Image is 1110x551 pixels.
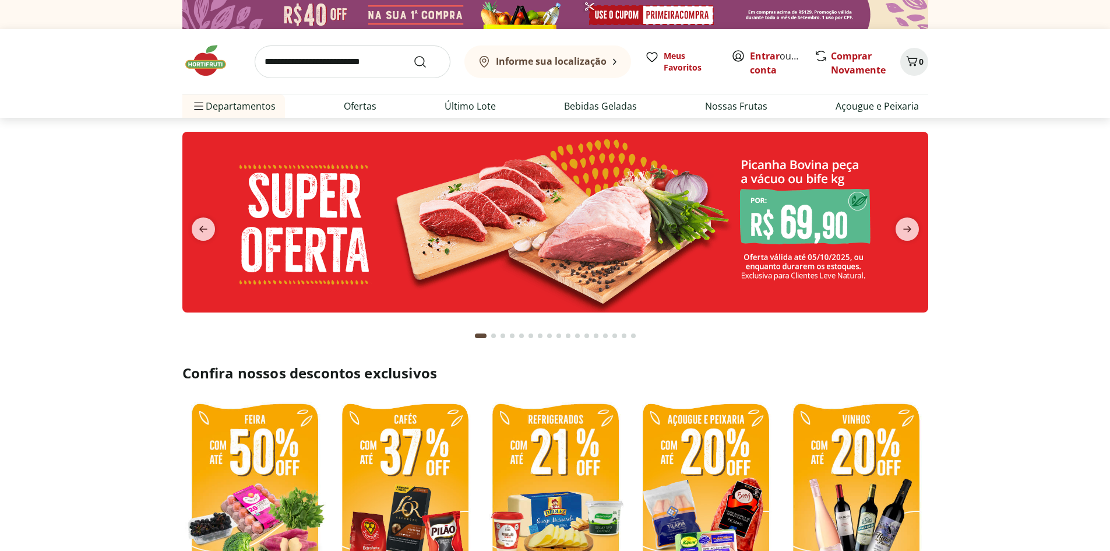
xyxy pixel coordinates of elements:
button: Go to page 5 from fs-carousel [517,322,526,350]
a: Comprar Novamente [831,50,886,76]
button: Go to page 8 from fs-carousel [545,322,554,350]
button: Go to page 16 from fs-carousel [619,322,629,350]
a: Açougue e Peixaria [836,99,919,113]
button: Go to page 13 from fs-carousel [591,322,601,350]
button: Carrinho [900,48,928,76]
button: Submit Search [413,55,441,69]
span: Meus Favoritos [664,50,717,73]
a: Meus Favoritos [645,50,717,73]
span: ou [750,49,802,77]
img: Hortifruti [182,43,241,78]
button: Go to page 17 from fs-carousel [629,322,638,350]
a: Criar conta [750,50,814,76]
button: Go to page 15 from fs-carousel [610,322,619,350]
button: Go to page 10 from fs-carousel [563,322,573,350]
h2: Confira nossos descontos exclusivos [182,364,928,382]
a: Bebidas Geladas [564,99,637,113]
button: Go to page 4 from fs-carousel [508,322,517,350]
a: Ofertas [344,99,376,113]
button: Menu [192,92,206,120]
button: Informe sua localização [464,45,631,78]
button: Current page from fs-carousel [473,322,489,350]
button: Go to page 2 from fs-carousel [489,322,498,350]
button: Go to page 9 from fs-carousel [554,322,563,350]
a: Nossas Frutas [705,99,767,113]
span: Departamentos [192,92,276,120]
button: Go to page 11 from fs-carousel [573,322,582,350]
button: Go to page 3 from fs-carousel [498,322,508,350]
input: search [255,45,450,78]
button: Go to page 12 from fs-carousel [582,322,591,350]
a: Entrar [750,50,780,62]
span: 0 [919,56,924,67]
button: previous [182,217,224,241]
b: Informe sua localização [496,55,607,68]
a: Último Lote [445,99,496,113]
button: next [886,217,928,241]
button: Go to page 14 from fs-carousel [601,322,610,350]
button: Go to page 6 from fs-carousel [526,322,535,350]
img: super oferta [182,132,928,313]
button: Go to page 7 from fs-carousel [535,322,545,350]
